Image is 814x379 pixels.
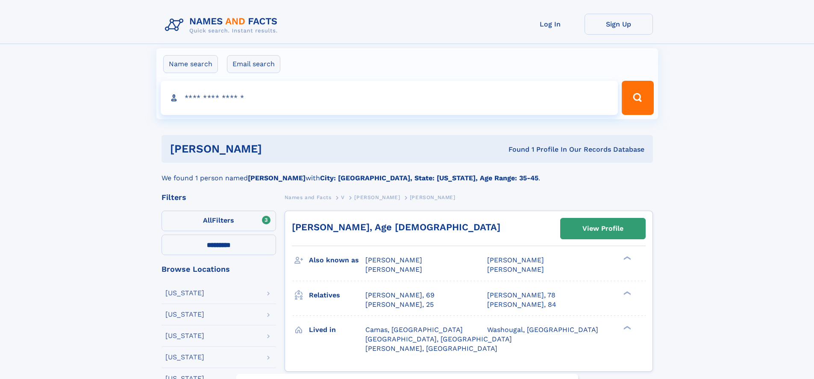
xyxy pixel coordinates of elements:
h3: Relatives [309,288,365,303]
a: V [341,192,345,203]
span: [PERSON_NAME] [365,256,422,264]
div: ❯ [621,256,632,261]
div: Filters [162,194,276,201]
div: ❯ [621,290,632,296]
div: View Profile [582,219,623,238]
span: [PERSON_NAME], [GEOGRAPHIC_DATA] [365,344,497,353]
a: Names and Facts [285,192,332,203]
div: [US_STATE] [165,354,204,361]
a: Sign Up [585,14,653,35]
a: View Profile [561,218,645,239]
div: [US_STATE] [165,290,204,297]
div: Found 1 Profile In Our Records Database [385,145,644,154]
a: [PERSON_NAME], 25 [365,300,434,309]
label: Email search [227,55,280,73]
h1: [PERSON_NAME] [170,144,385,154]
h3: Lived in [309,323,365,337]
a: [PERSON_NAME], Age [DEMOGRAPHIC_DATA] [292,222,500,232]
span: Washougal, [GEOGRAPHIC_DATA] [487,326,598,334]
a: [PERSON_NAME], 84 [487,300,556,309]
div: [US_STATE] [165,332,204,339]
b: City: [GEOGRAPHIC_DATA], State: [US_STATE], Age Range: 35-45 [320,174,538,182]
a: Log In [516,14,585,35]
span: [PERSON_NAME] [487,265,544,273]
img: Logo Names and Facts [162,14,285,37]
b: [PERSON_NAME] [248,174,306,182]
span: All [203,216,212,224]
span: V [341,194,345,200]
span: Camas, [GEOGRAPHIC_DATA] [365,326,463,334]
span: [PERSON_NAME] [354,194,400,200]
h3: Also known as [309,253,365,267]
div: [US_STATE] [165,311,204,318]
a: [PERSON_NAME], 69 [365,291,435,300]
a: [PERSON_NAME], 78 [487,291,555,300]
span: [GEOGRAPHIC_DATA], [GEOGRAPHIC_DATA] [365,335,512,343]
div: We found 1 person named with . [162,163,653,183]
a: [PERSON_NAME] [354,192,400,203]
span: [PERSON_NAME] [487,256,544,264]
span: [PERSON_NAME] [410,194,455,200]
span: [PERSON_NAME] [365,265,422,273]
label: Filters [162,211,276,231]
input: search input [161,81,618,115]
button: Search Button [622,81,653,115]
div: ❯ [621,325,632,330]
div: Browse Locations [162,265,276,273]
label: Name search [163,55,218,73]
